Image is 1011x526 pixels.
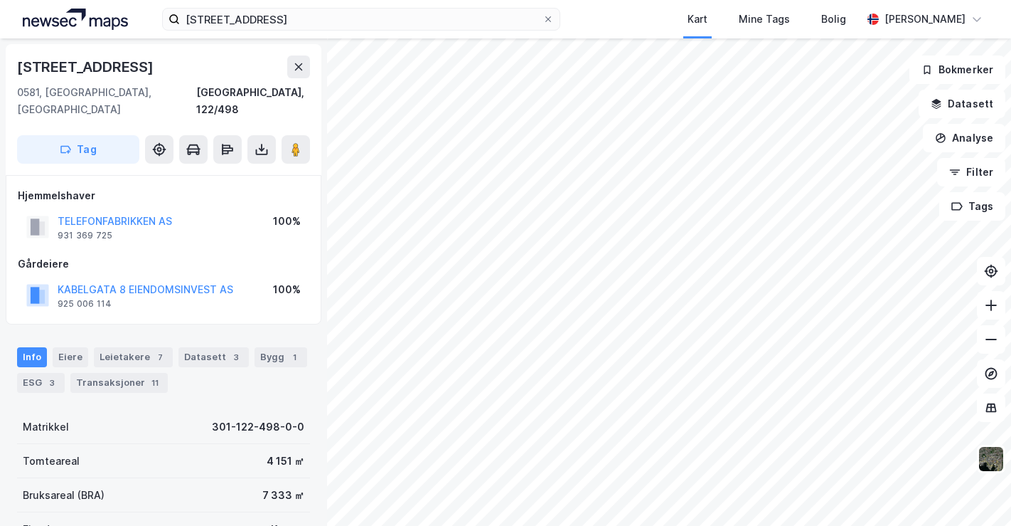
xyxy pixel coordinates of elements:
div: 301-122-498-0-0 [212,419,304,436]
div: 11 [148,376,162,390]
div: 931 369 725 [58,230,112,241]
div: Info [17,347,47,367]
div: [PERSON_NAME] [884,11,965,28]
div: Hjemmelshaver [18,187,309,204]
div: Leietakere [94,347,173,367]
div: 925 006 114 [58,298,112,310]
button: Tags [939,192,1005,221]
button: Datasett [919,90,1005,118]
div: 1 [287,350,301,364]
button: Filter [937,158,1005,186]
div: Mine Tags [739,11,790,28]
div: 3 [229,350,243,364]
div: Bygg [255,347,307,367]
img: 9k= [978,446,1005,473]
div: 7 [153,350,167,364]
img: logo.a4113a55bc3d86da70a041830d287a7e.svg [23,9,128,30]
div: 7 333 ㎡ [262,487,304,504]
button: Tag [17,135,139,164]
div: 0581, [GEOGRAPHIC_DATA], [GEOGRAPHIC_DATA] [17,84,196,118]
div: Tomteareal [23,453,80,470]
div: Gårdeiere [18,256,309,273]
div: [STREET_ADDRESS] [17,56,156,78]
div: Transaksjoner [70,373,168,393]
div: [GEOGRAPHIC_DATA], 122/498 [196,84,310,118]
div: Datasett [178,347,249,367]
div: Eiere [53,347,88,367]
div: ESG [17,373,65,393]
button: Analyse [923,124,1005,152]
div: Bolig [821,11,846,28]
div: 100% [273,213,301,230]
button: Bokmerker [909,56,1005,84]
div: 4 151 ㎡ [267,453,304,470]
div: 100% [273,281,301,298]
div: Bruksareal (BRA) [23,487,105,504]
div: 3 [45,376,59,390]
div: Kart [688,11,707,28]
div: Matrikkel [23,419,69,436]
input: Søk på adresse, matrikkel, gårdeiere, leietakere eller personer [180,9,542,30]
iframe: Chat Widget [940,458,1011,526]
